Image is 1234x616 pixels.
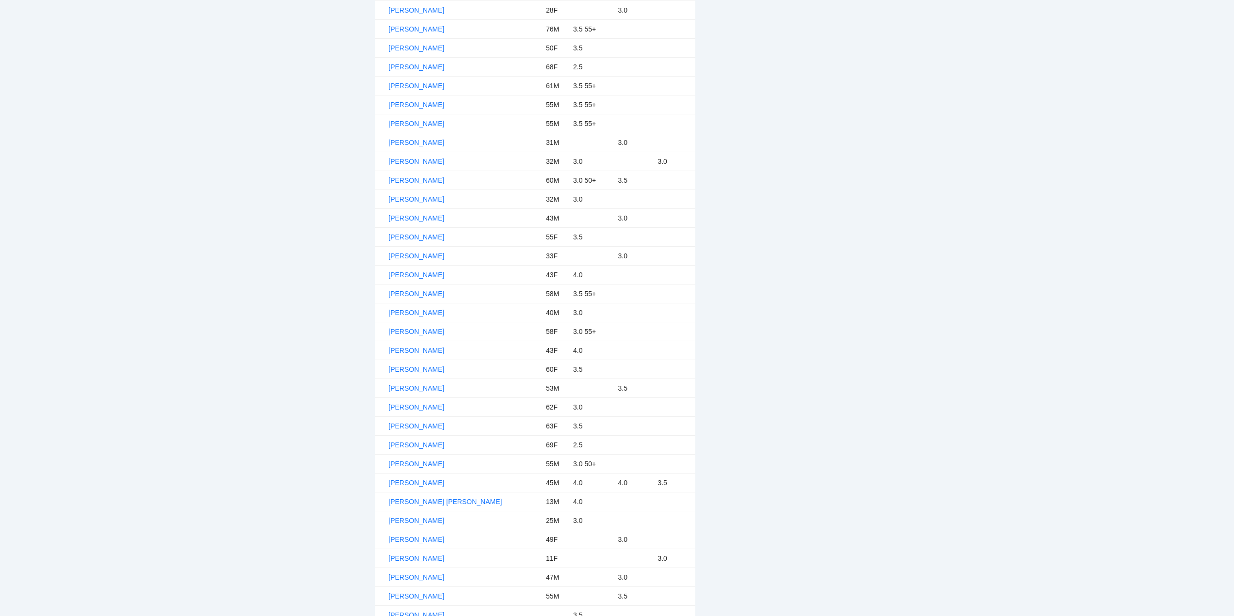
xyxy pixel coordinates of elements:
td: 3.0 [654,152,695,171]
td: 58F [542,322,569,341]
td: 63F [542,416,569,435]
td: 33F [542,246,569,265]
a: [PERSON_NAME] [388,120,444,127]
td: 28F [542,0,569,19]
td: 4.0 [569,473,614,492]
td: 47M [542,568,569,586]
td: 43F [542,265,569,284]
a: [PERSON_NAME] [388,82,444,90]
a: [PERSON_NAME] [PERSON_NAME] [388,498,502,505]
td: 62F [542,397,569,416]
td: 3.0 50+ [569,171,614,190]
td: 76M [542,19,569,38]
td: 40M [542,303,569,322]
a: [PERSON_NAME] [388,139,444,146]
td: 3.0 [614,530,654,549]
td: 3.5 55+ [569,95,614,114]
td: 3.5 [569,38,614,57]
td: 25M [542,511,569,530]
td: 3.5 [614,379,654,397]
td: 3.0 50+ [569,454,614,473]
td: 60F [542,360,569,379]
a: [PERSON_NAME] [388,536,444,543]
a: [PERSON_NAME] [388,592,444,600]
td: 45M [542,473,569,492]
a: [PERSON_NAME] [388,290,444,298]
a: [PERSON_NAME] [388,158,444,165]
td: 3.5 [654,473,695,492]
a: [PERSON_NAME] [388,554,444,562]
a: [PERSON_NAME] [388,347,444,354]
a: [PERSON_NAME] [388,195,444,203]
td: 3.0 [614,246,654,265]
td: 3.0 [569,397,614,416]
td: 3.0 [654,549,695,568]
td: 3.0 [614,0,654,19]
td: 58M [542,284,569,303]
td: 3.0 [569,303,614,322]
td: 3.0 [569,190,614,208]
td: 55M [542,586,569,605]
a: [PERSON_NAME] [388,6,444,14]
td: 43M [542,208,569,227]
a: [PERSON_NAME] [388,384,444,392]
td: 3.0 [614,133,654,152]
a: [PERSON_NAME] [388,479,444,487]
td: 4.0 [614,473,654,492]
td: 55M [542,114,569,133]
td: 3.5 [569,227,614,246]
td: 50F [542,38,569,57]
td: 11F [542,549,569,568]
td: 53M [542,379,569,397]
a: [PERSON_NAME] [388,271,444,279]
td: 2.5 [569,435,614,454]
td: 4.0 [569,265,614,284]
td: 3.0 [614,568,654,586]
a: [PERSON_NAME] [388,101,444,109]
td: 3.5 [614,586,654,605]
td: 55M [542,95,569,114]
a: [PERSON_NAME] [388,25,444,33]
td: 43F [542,341,569,360]
a: [PERSON_NAME] [388,460,444,468]
a: [PERSON_NAME] [388,252,444,260]
td: 3.0 55+ [569,322,614,341]
td: 68F [542,57,569,76]
a: [PERSON_NAME] [388,44,444,52]
td: 32M [542,152,569,171]
td: 61M [542,76,569,95]
a: [PERSON_NAME] [388,517,444,524]
a: [PERSON_NAME] [388,233,444,241]
td: 32M [542,190,569,208]
a: [PERSON_NAME] [388,573,444,581]
td: 3.5 55+ [569,114,614,133]
a: [PERSON_NAME] [388,309,444,316]
td: 4.0 [569,341,614,360]
td: 49F [542,530,569,549]
td: 3.5 55+ [569,19,614,38]
a: [PERSON_NAME] [388,328,444,335]
td: 3.5 [569,360,614,379]
a: [PERSON_NAME] [388,422,444,430]
td: 69F [542,435,569,454]
td: 55M [542,454,569,473]
td: 13M [542,492,569,511]
a: [PERSON_NAME] [388,214,444,222]
td: 55F [542,227,569,246]
td: 31M [542,133,569,152]
td: 3.0 [614,208,654,227]
td: 3.5 55+ [569,284,614,303]
td: 3.0 [569,511,614,530]
td: 2.5 [569,57,614,76]
a: [PERSON_NAME] [388,403,444,411]
td: 3.5 55+ [569,76,614,95]
td: 3.5 [614,171,654,190]
a: [PERSON_NAME] [388,365,444,373]
td: 4.0 [569,492,614,511]
td: 3.0 [569,152,614,171]
a: [PERSON_NAME] [388,176,444,184]
a: [PERSON_NAME] [388,63,444,71]
a: [PERSON_NAME] [388,441,444,449]
td: 60M [542,171,569,190]
td: 3.5 [569,416,614,435]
